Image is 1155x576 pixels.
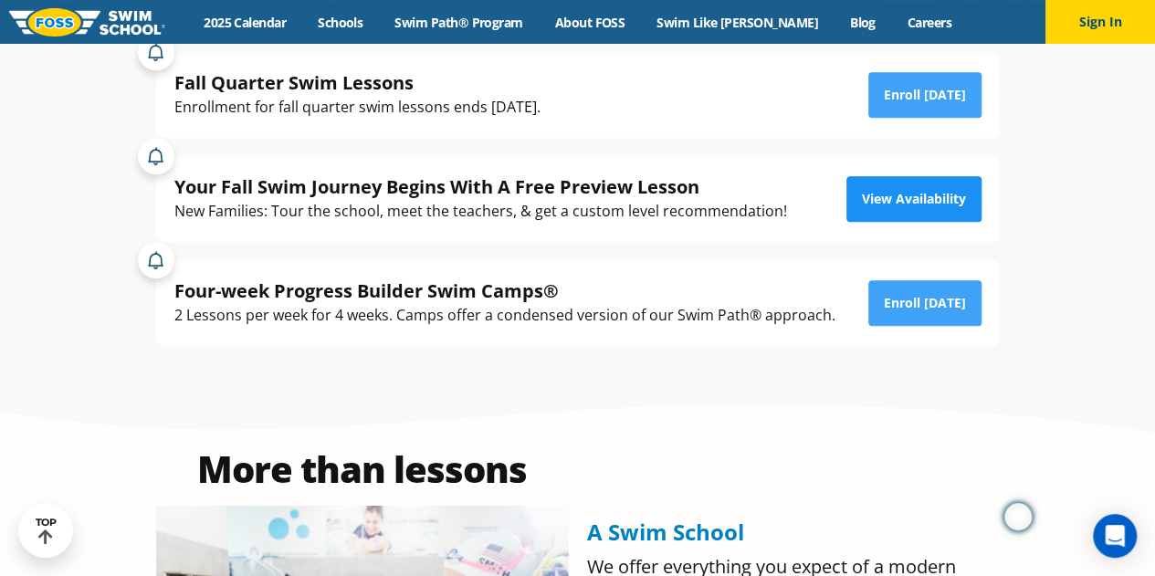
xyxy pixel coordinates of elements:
a: Enroll [DATE] [868,280,982,326]
div: New Families: Tour the school, meet the teachers, & get a custom level recommendation! [174,199,787,224]
div: Open Intercom Messenger [1093,514,1137,558]
div: Four-week Progress Builder Swim Camps® [174,278,835,303]
a: Schools [302,14,379,31]
a: Swim Path® Program [379,14,539,31]
h2: More than lessons [156,451,569,487]
div: Enrollment for fall quarter swim lessons ends [DATE]. [174,95,541,120]
div: Fall Quarter Swim Lessons [174,70,541,95]
a: About FOSS [539,14,641,31]
div: Your Fall Swim Journey Begins With A Free Preview Lesson [174,174,787,199]
a: 2025 Calendar [188,14,302,31]
span: A Swim School [587,517,744,547]
a: Swim Like [PERSON_NAME] [641,14,835,31]
a: Enroll [DATE] [868,72,982,118]
a: Blog [834,14,891,31]
img: FOSS Swim School Logo [9,8,165,37]
div: TOP [36,517,57,545]
a: Careers [891,14,967,31]
div: 2 Lessons per week for 4 weeks. Camps offer a condensed version of our Swim Path® approach. [174,303,835,328]
a: View Availability [846,176,982,222]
